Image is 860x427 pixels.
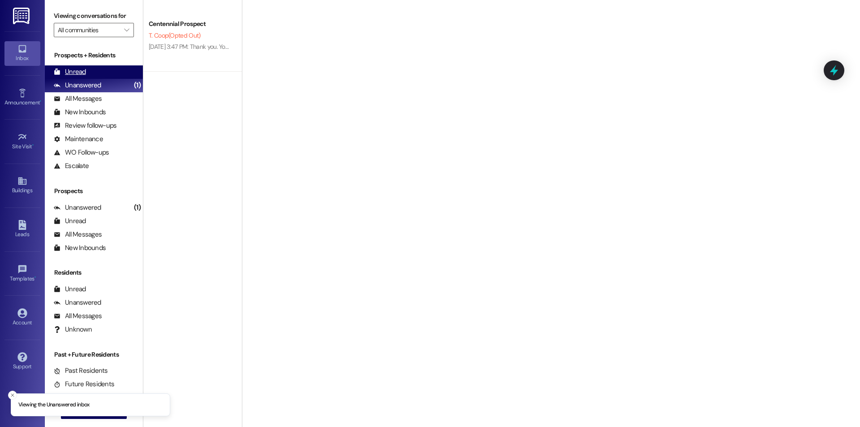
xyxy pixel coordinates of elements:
[58,23,120,37] input: All communities
[34,274,36,280] span: •
[54,298,101,307] div: Unanswered
[132,201,143,215] div: (1)
[8,391,17,400] button: Close toast
[18,401,90,409] p: Viewing the Unanswered inbox
[149,19,232,29] div: Centennial Prospect
[54,9,134,23] label: Viewing conversations for
[4,173,40,198] a: Buildings
[45,350,143,359] div: Past + Future Residents
[54,121,116,130] div: Review follow-ups
[54,67,86,77] div: Unread
[54,366,108,375] div: Past Residents
[54,311,102,321] div: All Messages
[54,148,109,157] div: WO Follow-ups
[54,81,101,90] div: Unanswered
[45,268,143,277] div: Residents
[54,203,101,212] div: Unanswered
[4,41,40,65] a: Inbox
[4,306,40,330] a: Account
[54,134,103,144] div: Maintenance
[124,26,129,34] i: 
[54,380,114,389] div: Future Residents
[4,217,40,242] a: Leads
[54,108,106,117] div: New Inbounds
[54,285,86,294] div: Unread
[40,98,41,104] span: •
[54,230,102,239] div: All Messages
[13,8,31,24] img: ResiDesk Logo
[45,186,143,196] div: Prospects
[149,43,590,51] div: [DATE] 3:47 PM: Thank you. You will no longer receive texts from this thread. Please reply with '...
[4,129,40,154] a: Site Visit •
[54,161,89,171] div: Escalate
[132,78,143,92] div: (1)
[32,142,34,148] span: •
[45,51,143,60] div: Prospects + Residents
[54,325,92,334] div: Unknown
[4,349,40,374] a: Support
[149,31,200,39] span: T. Coop (Opted Out)
[54,94,102,104] div: All Messages
[4,262,40,286] a: Templates •
[54,243,106,253] div: New Inbounds
[54,216,86,226] div: Unread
